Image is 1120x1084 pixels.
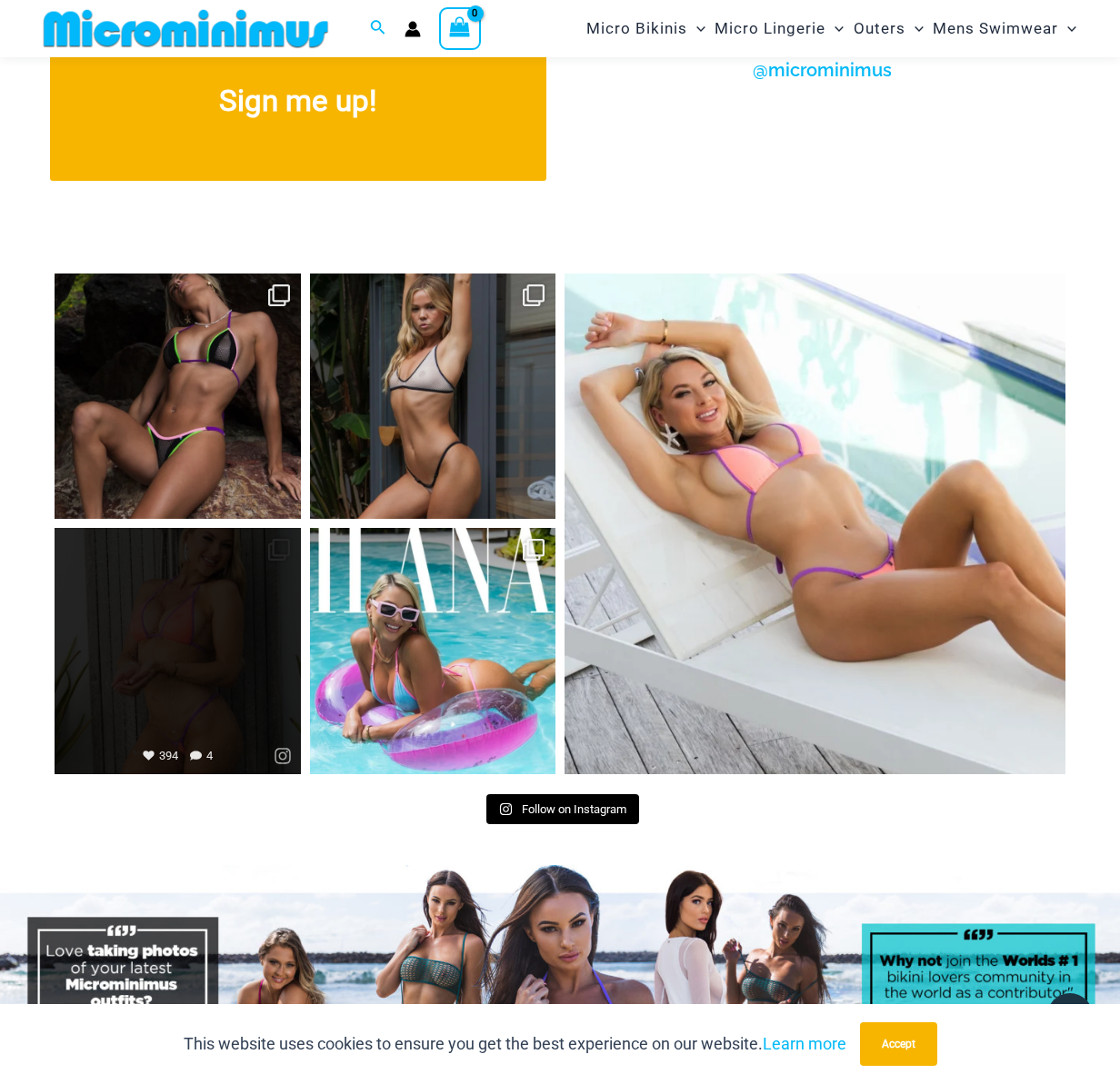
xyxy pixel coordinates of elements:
[928,5,1081,52] a: Mens SwimwearMenu ToggleMenu Toggle
[933,5,1058,52] span: Mens Swimwear
[860,1022,937,1066] button: Accept
[715,5,825,52] span: Micro Lingerie
[266,730,299,774] a: Instagram
[586,5,687,52] span: Micro Bikinis
[849,5,928,52] a: OutersMenu ToggleMenu Toggle
[905,5,924,52] span: Menu Toggle
[854,5,905,52] span: Outers
[499,802,513,816] svg: Instagram
[190,749,213,762] span: 4
[763,1034,846,1053] a: Learn more
[582,5,710,52] a: Micro BikinisMenu ToggleMenu Toggle
[370,17,386,40] a: Search icon link
[710,5,848,52] a: Micro LingerieMenu ToggleMenu Toggle
[50,22,546,181] button: Sign me up!
[274,747,292,765] svg: Instagram
[825,5,844,52] span: Menu Toggle
[439,7,481,49] a: View Shopping Cart, empty
[184,1030,846,1058] p: This website uses cookies to ensure you get the best experience on our website.
[1058,5,1076,52] span: Menu Toggle
[486,794,639,825] a: Instagram Follow on Instagram
[36,8,335,49] img: MM SHOP LOGO FLAT
[143,749,178,762] span: 394
[687,5,705,52] span: Menu Toggle
[579,3,1084,55] nav: Site Navigation
[522,802,626,816] span: Follow on Instagram
[405,21,421,37] a: Account icon link
[753,59,892,81] a: @microminimus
